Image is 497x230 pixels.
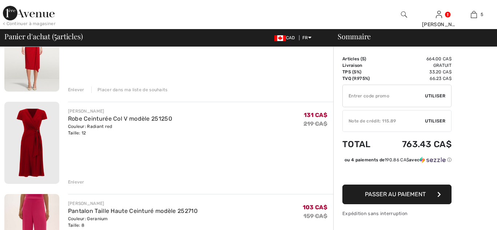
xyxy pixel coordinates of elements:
[425,93,445,99] span: Utiliser
[382,69,452,75] td: 33.20 CA$
[362,56,365,61] span: 5
[302,35,311,40] span: FR
[425,118,445,124] span: Utiliser
[342,132,382,157] td: Total
[4,102,59,184] img: Robe Ceinturée Col V modèle 251250
[68,200,198,207] div: [PERSON_NAME]
[4,33,83,40] span: Panier d'achat ( articles)
[3,6,55,20] img: 1ère Avenue
[68,115,172,122] a: Robe Ceinturée Col V modèle 251250
[382,62,452,69] td: Gratuit
[68,86,84,93] div: Enlever
[68,207,198,214] a: Pantalon Taille Haute Ceinturé modèle 252710
[342,185,452,204] button: Passer au paiement
[68,123,172,136] div: Couleur: Radiant red Taille: 12
[54,31,57,40] span: 5
[342,166,452,182] iframe: PayPal-paypal
[304,112,327,118] span: 131 CA$
[342,157,452,166] div: ou 4 paiements de190.86 CA$avecSezzle Cliquez pour en savoir plus sur Sezzle
[342,75,382,82] td: TVQ (9.975%)
[343,118,425,124] div: Note de crédit: 115.89
[422,21,456,28] div: [PERSON_NAME]
[342,56,382,62] td: Articles ( )
[343,85,425,107] input: Code promo
[303,120,327,127] s: 219 CA$
[457,10,491,19] a: 5
[401,10,407,19] img: recherche
[420,157,446,163] img: Sezzle
[68,179,84,185] div: Enlever
[274,35,298,40] span: CAD
[342,69,382,75] td: TPS (5%)
[329,33,493,40] div: Sommaire
[3,20,56,27] div: < Continuer à magasiner
[68,108,172,114] div: [PERSON_NAME]
[342,210,452,217] div: Expédition sans interruption
[274,35,286,41] img: Canadian Dollar
[342,62,382,69] td: Livraison
[303,213,327,219] s: 159 CA$
[481,11,483,18] span: 5
[385,157,409,162] span: 190.86 CA$
[4,9,59,92] img: Robe Portefeuille Mi-Longue modèle 251278X
[303,204,327,211] span: 103 CA$
[436,11,442,18] a: Se connecter
[68,215,198,229] div: Couleur: Geranium Taille: 8
[382,132,452,157] td: 763.43 CA$
[16,5,30,12] span: Aide
[345,157,452,163] div: ou 4 paiements de avec
[382,75,452,82] td: 66.23 CA$
[471,10,477,19] img: Mon panier
[91,86,168,93] div: Placer dans ma liste de souhaits
[382,56,452,62] td: 664.00 CA$
[436,10,442,19] img: Mes infos
[365,191,426,198] span: Passer au paiement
